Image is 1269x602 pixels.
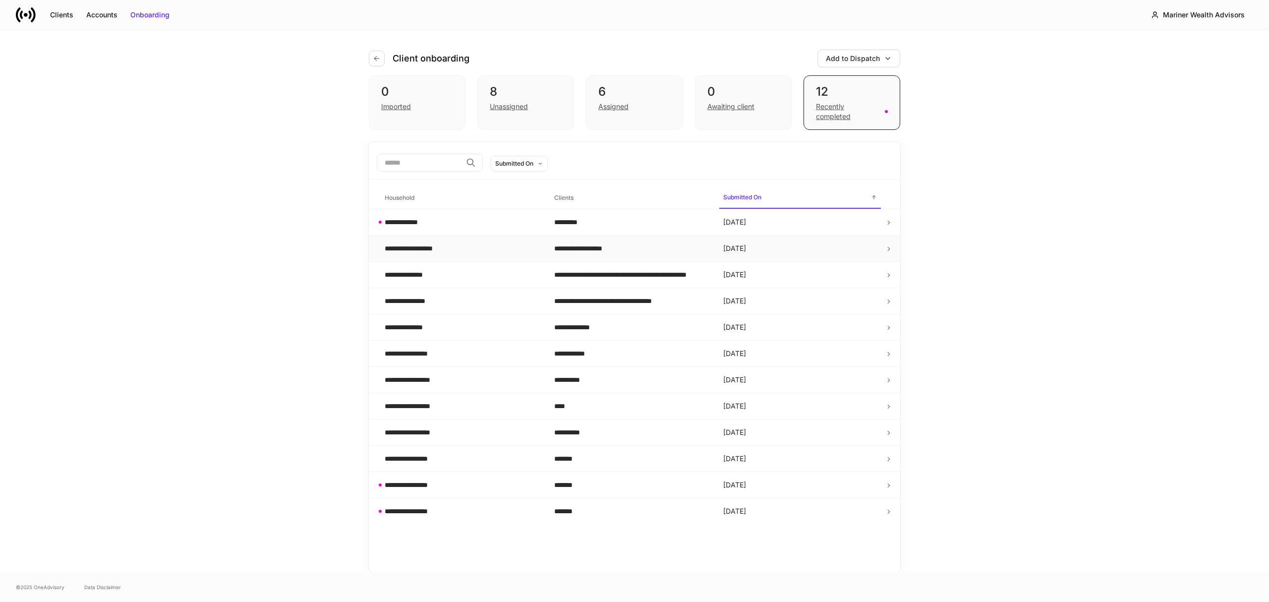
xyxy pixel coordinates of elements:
div: Add to Dispatch [826,54,880,63]
div: 6Assigned [586,75,683,130]
span: © 2025 OneAdvisory [16,583,64,591]
div: 8Unassigned [477,75,574,130]
div: Recently completed [816,102,879,121]
td: [DATE] [715,288,885,314]
span: Clients [550,188,712,208]
button: Submitted On [491,156,548,172]
div: 12Recently completed [804,75,900,130]
button: Mariner Wealth Advisors [1143,6,1253,24]
td: [DATE] [715,209,885,236]
td: [DATE] [715,446,885,472]
div: Assigned [598,102,629,112]
button: Add to Dispatch [817,50,900,67]
td: [DATE] [715,341,885,367]
h4: Client onboarding [393,53,469,64]
div: 0 [381,84,453,100]
button: Clients [44,7,80,23]
h6: Submitted On [723,192,761,202]
div: 0Imported [369,75,465,130]
td: [DATE] [715,367,885,393]
a: Data Disclaimer [84,583,121,591]
div: Clients [50,10,73,20]
h6: Household [385,193,414,202]
td: [DATE] [715,262,885,288]
div: Unassigned [490,102,528,112]
td: [DATE] [715,420,885,446]
td: [DATE] [715,314,885,341]
span: Submitted On [719,187,881,209]
td: [DATE] [715,498,885,525]
div: 0Awaiting client [695,75,792,130]
div: 8 [490,84,562,100]
h6: Clients [554,193,574,202]
button: Accounts [80,7,124,23]
div: 12 [816,84,888,100]
div: Imported [381,102,411,112]
div: Awaiting client [707,102,754,112]
div: Submitted On [495,159,533,168]
div: Mariner Wealth Advisors [1163,10,1245,20]
td: [DATE] [715,472,885,498]
div: 6 [598,84,670,100]
span: Household [381,188,542,208]
button: Onboarding [124,7,176,23]
div: 0 [707,84,779,100]
td: [DATE] [715,393,885,420]
td: [DATE] [715,236,885,262]
div: Onboarding [130,10,170,20]
div: Accounts [86,10,117,20]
